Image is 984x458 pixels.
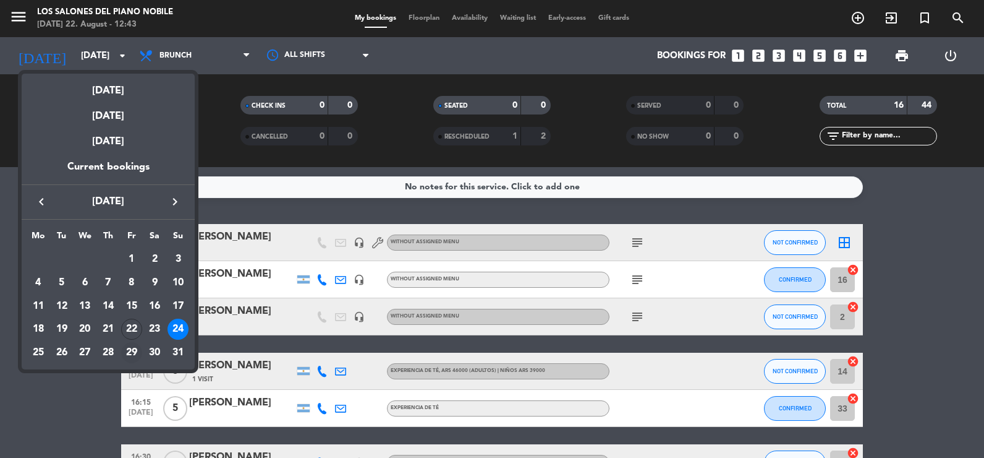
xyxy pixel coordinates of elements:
[74,272,95,293] div: 6
[22,159,195,184] div: Current bookings
[121,319,142,340] div: 22
[120,248,143,271] td: August 1, 2025
[96,341,120,365] td: August 28, 2025
[96,295,120,318] td: August 14, 2025
[50,229,74,248] th: Tuesday
[73,229,96,248] th: Wednesday
[121,342,142,363] div: 29
[168,296,189,317] div: 17
[27,271,50,295] td: August 4, 2025
[143,229,167,248] th: Saturday
[96,318,120,341] td: August 21, 2025
[28,296,49,317] div: 11
[168,272,189,293] div: 10
[120,341,143,365] td: August 29, 2025
[51,272,72,293] div: 5
[143,271,167,295] td: August 9, 2025
[27,341,50,365] td: August 25, 2025
[34,194,49,209] i: keyboard_arrow_left
[166,318,190,341] td: August 24, 2025
[30,194,53,210] button: keyboard_arrow_left
[144,296,165,317] div: 16
[98,296,119,317] div: 14
[51,319,72,340] div: 19
[164,194,186,210] button: keyboard_arrow_right
[166,248,190,271] td: August 3, 2025
[168,194,182,209] i: keyboard_arrow_right
[120,295,143,318] td: August 15, 2025
[144,272,165,293] div: 9
[98,319,119,340] div: 21
[51,342,72,363] div: 26
[121,249,142,270] div: 1
[74,342,95,363] div: 27
[168,249,189,270] div: 3
[74,319,95,340] div: 20
[28,272,49,293] div: 4
[50,271,74,295] td: August 5, 2025
[50,318,74,341] td: August 19, 2025
[144,342,165,363] div: 30
[22,99,195,124] div: [DATE]
[143,318,167,341] td: August 23, 2025
[120,229,143,248] th: Friday
[74,296,95,317] div: 13
[73,271,96,295] td: August 6, 2025
[27,248,120,271] td: AUG
[121,296,142,317] div: 15
[50,341,74,365] td: August 26, 2025
[168,342,189,363] div: 31
[143,295,167,318] td: August 16, 2025
[73,318,96,341] td: August 20, 2025
[166,229,190,248] th: Sunday
[121,272,142,293] div: 8
[27,295,50,318] td: August 11, 2025
[166,271,190,295] td: August 10, 2025
[50,295,74,318] td: August 12, 2025
[96,271,120,295] td: August 7, 2025
[143,341,167,365] td: August 30, 2025
[144,249,165,270] div: 2
[120,318,143,341] td: August 22, 2025
[73,341,96,365] td: August 27, 2025
[143,248,167,271] td: August 2, 2025
[51,296,72,317] div: 12
[166,295,190,318] td: August 17, 2025
[98,342,119,363] div: 28
[168,319,189,340] div: 24
[120,271,143,295] td: August 8, 2025
[28,342,49,363] div: 25
[73,295,96,318] td: August 13, 2025
[27,229,50,248] th: Monday
[98,272,119,293] div: 7
[144,319,165,340] div: 23
[22,124,195,159] div: [DATE]
[166,341,190,365] td: August 31, 2025
[22,74,195,99] div: [DATE]
[53,194,164,210] span: [DATE]
[96,229,120,248] th: Thursday
[28,319,49,340] div: 18
[27,318,50,341] td: August 18, 2025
